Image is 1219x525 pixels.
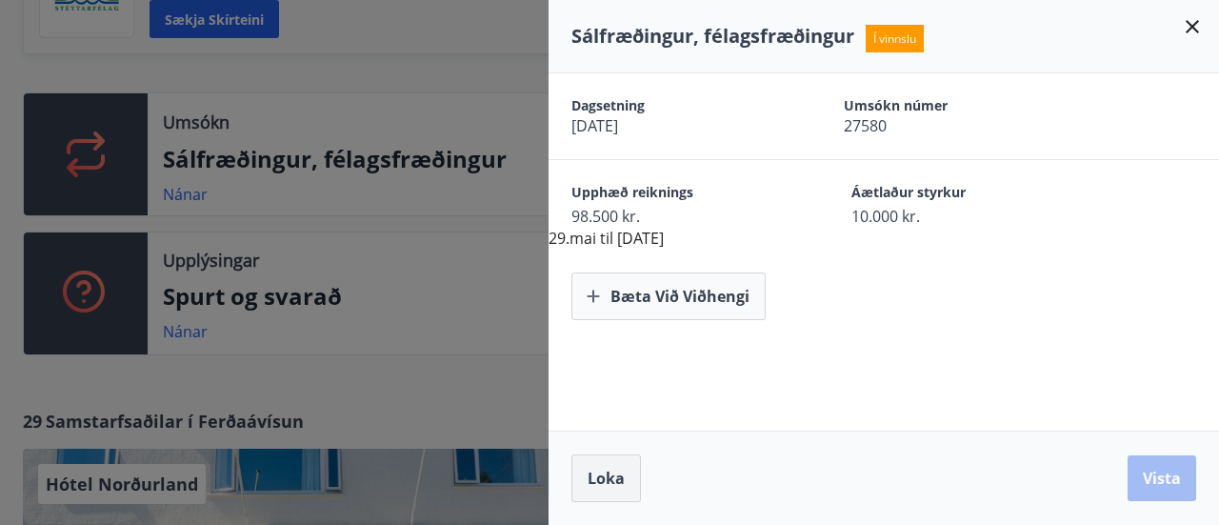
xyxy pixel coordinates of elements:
span: 98.500 kr. [571,206,785,227]
span: Sálfræðingur, félagsfræðingur [571,23,854,49]
span: [DATE] [571,115,777,136]
span: 10.000 kr. [851,206,1065,227]
span: Upphæð reiknings [571,183,785,206]
button: Bæta við viðhengi [571,273,766,320]
button: Loka [571,454,641,502]
span: Í vinnslu [866,25,924,52]
span: Umsókn númer [844,96,1049,115]
span: 27580 [844,115,1049,136]
span: Dagsetning [571,96,777,115]
div: 29.mai til [DATE] [549,73,1219,320]
span: Loka [588,468,625,489]
span: Áætlaður styrkur [851,183,1065,206]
